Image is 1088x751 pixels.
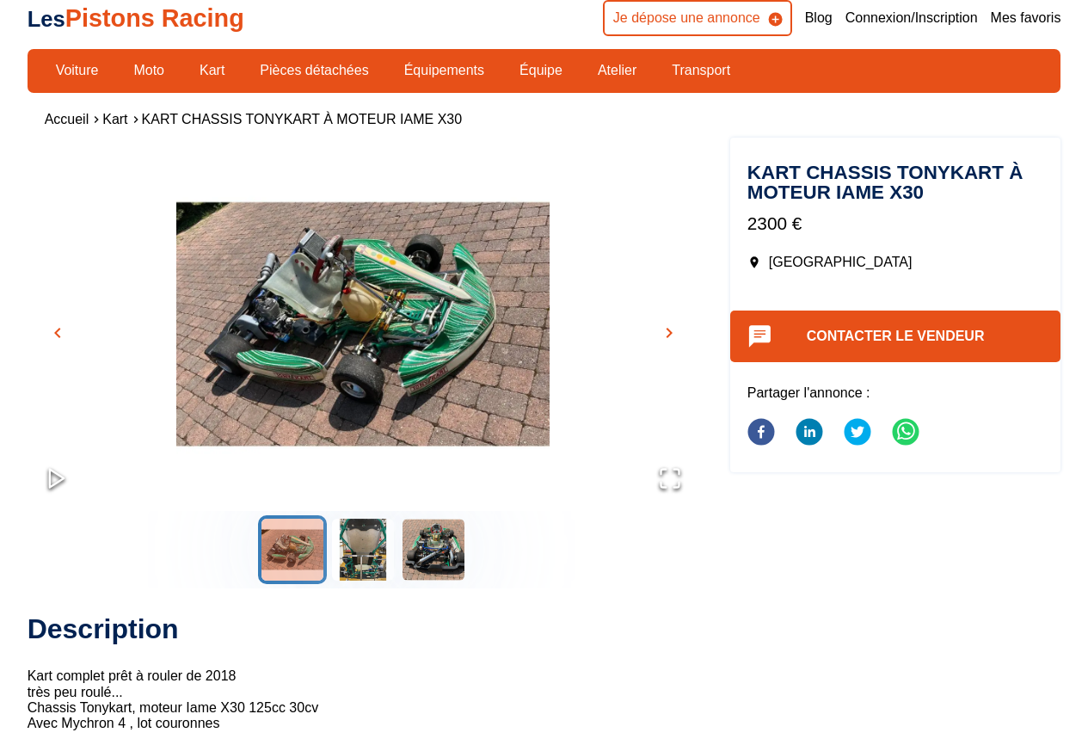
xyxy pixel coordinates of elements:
[122,56,175,85] a: Moto
[28,138,699,511] div: Go to Slide 1
[28,7,65,31] span: Les
[845,9,978,28] a: Connexion/Inscription
[188,56,236,85] a: Kart
[258,515,327,584] button: Go to Slide 1
[805,9,833,28] a: Blog
[747,211,1044,236] p: 2300 €
[45,320,71,346] button: chevron_left
[329,515,397,584] button: Go to Slide 2
[807,329,985,343] a: Contacter le vendeur
[587,56,648,85] a: Atelier
[991,9,1061,28] a: Mes favoris
[47,323,68,343] span: chevron_left
[28,612,699,732] div: Kart complet prêt à rouler de 2018 très peu roulé... Chassis Tonykart, moteur Iame X30 125cc 30cv...
[747,408,775,459] button: facebook
[892,408,919,459] button: whatsapp
[730,311,1061,362] button: Contacter le vendeur
[747,163,1044,202] h1: KART CHASSIS TONYKART à MOTEUR IAME X30
[659,323,679,343] span: chevron_right
[28,138,699,511] img: image
[393,56,495,85] a: Équipements
[796,408,823,459] button: linkedin
[28,449,86,511] button: Play or Pause Slideshow
[641,449,699,511] button: Open Fullscreen
[747,384,1044,403] p: Partager l'annonce :
[45,56,110,85] a: Voiture
[28,4,244,32] a: LesPistons Racing
[508,56,574,85] a: Équipe
[747,253,1044,272] p: [GEOGRAPHIC_DATA]
[28,612,699,646] h2: Description
[142,112,463,126] a: KART CHASSIS TONYKART à MOTEUR IAME X30
[45,112,89,126] a: Accueil
[661,56,741,85] a: Transport
[844,408,871,459] button: twitter
[28,515,699,584] div: Thumbnail Navigation
[102,112,127,126] a: Kart
[249,56,379,85] a: Pièces détachées
[656,320,682,346] button: chevron_right
[399,515,468,584] button: Go to Slide 3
